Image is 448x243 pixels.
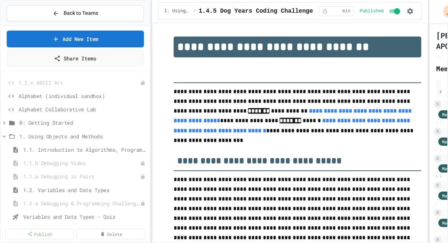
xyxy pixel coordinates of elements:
[199,7,313,16] span: 1.4.5 Dog Years Coding Challenge
[23,213,147,221] span: Variables and Data Types - Quiz
[64,9,98,17] span: Back to Teams
[7,5,144,21] button: Back to Teams
[19,79,140,86] span: 1.2.c ASCII Art
[140,80,145,85] div: Unpublished
[360,7,402,16] div: Content is published and visible to students
[19,92,147,100] span: Alphabet (individual sandbox)
[417,213,441,236] iframe: chat widget
[23,159,140,167] span: 1.1.b Debugging Video
[140,201,145,206] div: Unpublished
[19,132,147,140] span: 1. Using Objects and Methods
[5,229,74,239] a: Publish
[23,146,147,154] span: 1.1. Introduction to Algorithms, Programming, and Compilers
[193,8,196,14] span: /
[77,229,145,239] a: Delete
[386,181,441,212] iframe: chat widget
[360,8,384,14] span: Published
[140,161,145,166] div: Unpublished
[23,199,140,207] span: 1.2.a Debugging & Programming Challenge (MadLib)
[140,174,145,179] div: Unpublished
[342,8,351,14] span: min
[7,50,144,66] a: Share Items
[23,186,147,194] span: 1.2. Variables and Data Types
[19,105,147,113] span: Alphabet Collaborative Lab
[164,8,190,14] span: 1. Using Objects and Methods
[19,119,147,127] span: 0: Getting Started
[7,31,144,47] a: Add New Item
[23,173,140,180] span: 1.1.a Debugging in Pairs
